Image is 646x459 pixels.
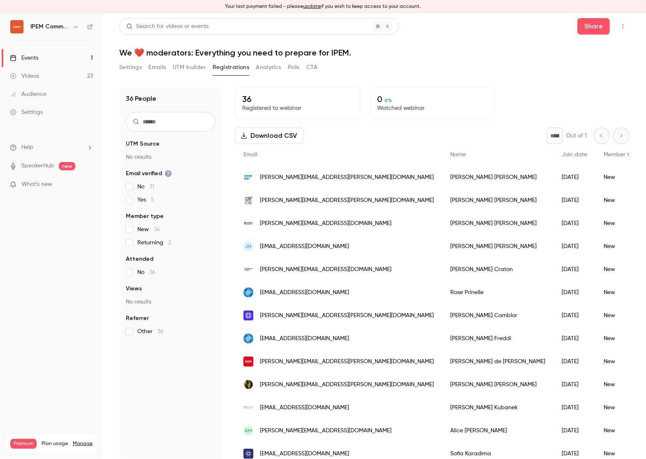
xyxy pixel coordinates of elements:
[553,419,595,442] div: [DATE]
[566,132,587,140] p: Out of 1
[225,3,421,10] p: Your last payment failed - please if you wish to keep access to your account.
[10,72,39,80] div: Videos
[243,218,253,228] img: franceinvest.eu
[442,327,553,350] div: [PERSON_NAME] Freddi
[243,357,253,366] img: aon.com
[168,240,171,246] span: 2
[243,334,253,343] img: milkeninstitute.org
[149,184,154,190] span: 31
[260,357,434,366] span: [PERSON_NAME][EMAIL_ADDRESS][PERSON_NAME][DOMAIN_NAME]
[137,327,164,336] span: Other
[126,22,208,31] div: Search for videos or events
[73,440,93,447] a: Manage
[137,225,160,234] span: New
[137,239,171,247] span: Returning
[260,288,349,297] span: [EMAIL_ADDRESS][DOMAIN_NAME]
[377,94,488,104] p: 0
[553,396,595,419] div: [DATE]
[553,166,595,189] div: [DATE]
[260,219,391,228] span: [PERSON_NAME][EMAIL_ADDRESS][DOMAIN_NAME]
[260,265,391,274] span: [PERSON_NAME][EMAIL_ADDRESS][DOMAIN_NAME]
[260,450,349,458] span: [EMAIL_ADDRESS][DOMAIN_NAME]
[10,108,43,116] div: Settings
[243,380,253,389] img: realdealsmedia.com
[260,242,349,251] span: [EMAIL_ADDRESS][DOMAIN_NAME]
[10,54,38,62] div: Events
[243,195,253,205] img: ca-cib.com
[126,212,164,220] span: Member type
[137,196,154,204] span: Yes
[243,172,253,182] img: sap.com
[126,153,215,161] p: No results
[126,140,160,148] span: UTM Source
[553,235,595,258] div: [DATE]
[242,104,353,112] p: Registered to webinar
[442,396,553,419] div: [PERSON_NAME] Kubanek
[157,329,164,334] span: 36
[59,162,75,170] span: new
[604,152,639,158] span: Member type
[30,23,69,31] h6: IPEM Community
[442,235,553,258] div: [PERSON_NAME] [PERSON_NAME]
[21,180,52,189] span: What's new
[148,61,166,74] button: Emails
[303,3,321,10] button: update
[21,162,54,170] a: SpeakerHub
[260,196,434,205] span: [PERSON_NAME][EMAIL_ADDRESS][PERSON_NAME][DOMAIN_NAME]
[126,94,156,104] h1: 36 People
[553,350,595,373] div: [DATE]
[10,439,37,449] span: Premium
[442,281,553,304] div: Rose Prinelle
[256,61,281,74] button: Analytics
[10,20,23,33] img: IPEM Community
[126,140,215,336] section: facet-groups
[119,48,630,58] h1: We ❤️ moderators: Everything you need to prepare for IPEM.
[243,403,253,413] img: levfininsights.com
[442,373,553,396] div: [PERSON_NAME] [PERSON_NAME]
[235,128,304,144] button: Download CSV
[42,440,68,447] span: Plan usage
[442,350,553,373] div: [PERSON_NAME] de [PERSON_NAME]
[288,61,300,74] button: Polls
[442,189,553,212] div: [PERSON_NAME] [PERSON_NAME]
[553,281,595,304] div: [DATE]
[245,427,252,434] span: AM
[442,258,553,281] div: [PERSON_NAME] Craton
[126,285,142,293] span: Views
[442,212,553,235] div: [PERSON_NAME] [PERSON_NAME]
[126,255,153,263] span: Attended
[260,334,349,343] span: [EMAIL_ADDRESS][DOMAIN_NAME]
[10,143,93,152] li: help-dropdown-opener
[553,258,595,281] div: [DATE]
[442,304,553,327] div: [PERSON_NAME] Camblor
[306,61,317,74] button: CTA
[577,18,610,35] button: Share
[10,90,46,98] div: Audience
[384,97,392,103] span: 0 %
[243,264,253,274] img: raymondjames.com
[154,227,160,232] span: 34
[243,311,253,320] img: octus.com
[553,304,595,327] div: [DATE]
[553,212,595,235] div: [DATE]
[442,166,553,189] div: [PERSON_NAME] [PERSON_NAME]
[242,94,353,104] p: 36
[126,298,215,306] p: No results
[126,314,149,322] span: Referrer
[553,189,595,212] div: [DATE]
[243,152,257,158] span: Email
[377,104,488,112] p: Watched webinar
[83,181,93,188] iframe: Noticeable Trigger
[260,311,434,320] span: [PERSON_NAME][EMAIL_ADDRESS][PERSON_NAME][DOMAIN_NAME]
[553,327,595,350] div: [DATE]
[562,152,587,158] span: Join date
[151,197,154,203] span: 5
[553,373,595,396] div: [DATE]
[119,61,142,74] button: Settings
[173,61,206,74] button: UTM builder
[245,243,252,250] span: JH
[260,403,349,412] span: [EMAIL_ADDRESS][DOMAIN_NAME]
[137,183,154,191] span: No
[260,380,434,389] span: [PERSON_NAME][EMAIL_ADDRESS][PERSON_NAME][DOMAIN_NAME]
[137,268,155,276] span: No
